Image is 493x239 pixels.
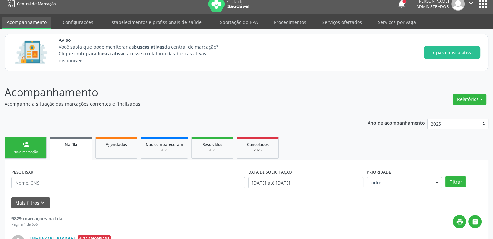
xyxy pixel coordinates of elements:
span: Cancelados [247,142,269,147]
p: Ano de acompanhamento [368,119,425,127]
span: Não compareceram [146,142,183,147]
strong: buscas ativas [134,44,164,50]
span: Administrador [417,4,449,9]
a: Serviços ofertados [318,17,367,28]
div: 2025 [196,148,229,153]
p: Acompanhamento [5,84,343,100]
input: Selecione um intervalo [248,177,363,188]
label: Prioridade [367,167,391,177]
button: Mais filtroskeyboard_arrow_down [11,197,50,209]
label: PESQUISAR [11,167,33,177]
button: Filtrar [445,176,466,187]
span: Ir para busca ativa [431,49,473,56]
span: Agendados [106,142,127,147]
p: Você sabia que pode monitorar as da central de marcação? Clique em e acesse o relatório das busca... [59,43,230,64]
div: Página 1 de 656 [11,222,62,227]
span: Resolvidos [202,142,222,147]
span: Central de Marcação [17,1,56,6]
a: Serviços por vaga [373,17,420,28]
a: Acompanhamento [2,17,51,29]
i: print [456,218,463,225]
div: Nova marcação [9,150,42,154]
button: Ir para busca ativa [424,46,480,59]
span: Na fila [65,142,77,147]
button: print [453,215,466,228]
p: Acompanhe a situação das marcações correntes e finalizadas [5,100,343,107]
a: Configurações [58,17,98,28]
i: keyboard_arrow_down [39,199,46,206]
strong: Ir para busca ativa [81,51,123,57]
div: 2025 [241,148,274,153]
button: Relatórios [453,94,486,105]
a: Estabelecimentos e profissionais de saúde [105,17,206,28]
img: Imagem de CalloutCard [13,38,50,67]
label: DATA DE SOLICITAÇÃO [248,167,292,177]
a: Exportação do BPA [213,17,263,28]
strong: 9829 marcações na fila [11,215,62,222]
input: Nome, CNS [11,177,245,188]
button:  [468,215,482,228]
i:  [472,218,479,225]
span: Todos [369,179,429,186]
a: Procedimentos [269,17,311,28]
div: 2025 [146,148,183,153]
span: Aviso [59,37,230,43]
div: person_add [22,141,29,148]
